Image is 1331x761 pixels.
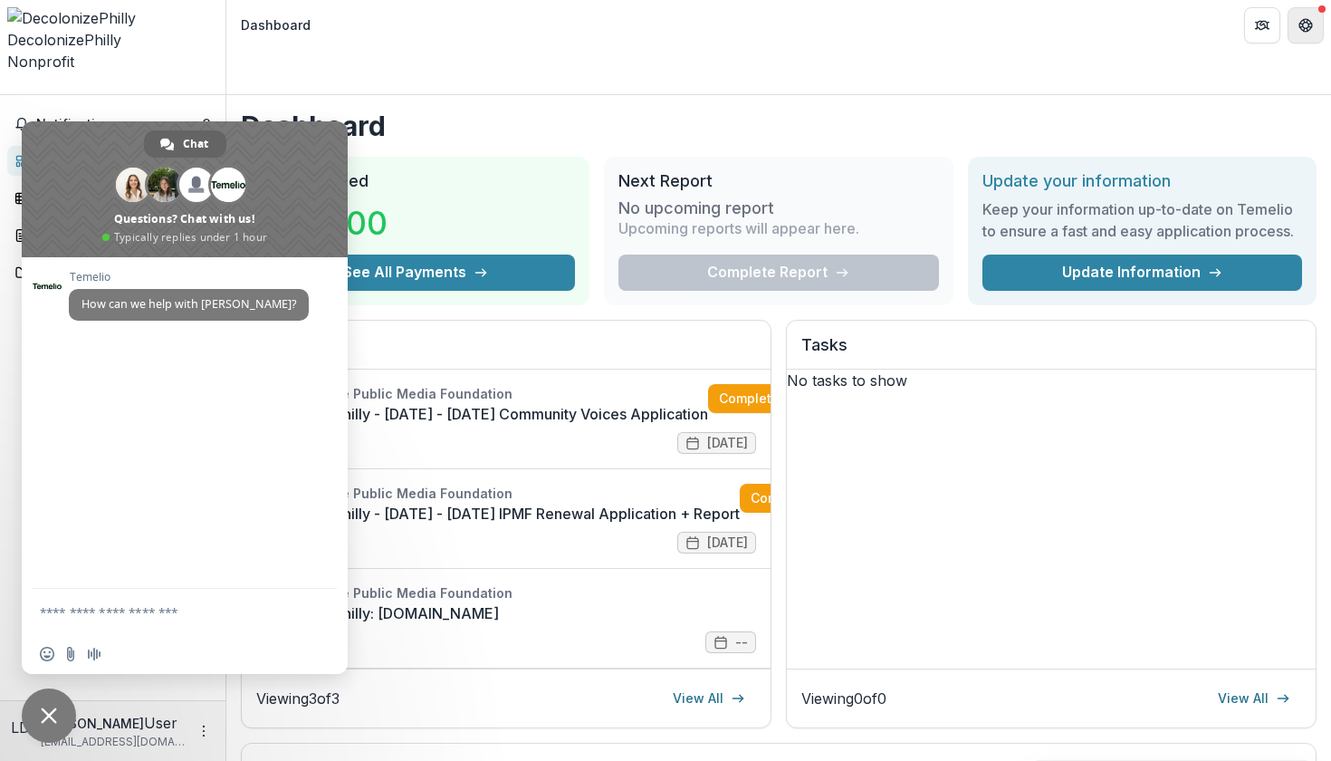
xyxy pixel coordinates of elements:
[7,53,74,71] span: Nonprofit
[740,484,844,513] a: Complete
[11,717,34,738] div: Lakesha Datts
[7,146,218,176] a: Dashboard
[7,257,218,287] a: Documents
[255,255,575,291] button: See All Payments
[255,171,575,191] h2: Total Awarded
[982,198,1302,242] h3: Keep your information up-to-date on Temelio to ensure a fast and easy application process.
[41,734,186,750] p: [EMAIL_ADDRESS][DOMAIN_NAME]
[982,255,1302,291] a: Update Information
[1207,684,1301,713] a: View All
[1288,7,1324,43] button: Get Help
[7,220,218,250] a: Proposals
[22,689,76,743] div: Close chat
[144,130,226,158] div: Chat
[256,335,756,370] h2: Proposals
[69,271,309,284] span: Temelio
[36,117,203,132] span: Notifications
[618,171,938,191] h2: Next Report
[7,29,218,51] div: DecolonizePhilly
[618,198,774,218] h3: No upcoming report
[7,110,218,139] button: Notifications3
[7,183,218,213] a: Tasks
[256,602,756,624] a: DecolonizePhilly: [DOMAIN_NAME]
[708,384,812,413] a: Complete
[40,604,290,621] textarea: Compose your message...
[41,714,144,733] p: [PERSON_NAME]
[81,296,296,312] span: How can we help with [PERSON_NAME]?
[241,110,1317,142] h1: Dashboard
[7,7,218,29] img: DecolonizePhilly
[241,15,311,34] div: Dashboard
[203,116,211,131] span: 3
[256,688,340,709] p: Viewing 3 of 3
[801,335,1301,370] h2: Tasks
[144,712,177,734] p: User
[982,171,1302,191] h2: Update your information
[234,12,318,38] nav: breadcrumb
[183,130,208,158] span: Chat
[801,688,886,709] p: Viewing 0 of 0
[1244,7,1280,43] button: Partners
[618,217,859,239] p: Upcoming reports will appear here.
[40,647,54,661] span: Insert an emoji
[63,647,78,661] span: Send a file
[87,647,101,661] span: Audio message
[662,684,756,713] a: View All
[256,503,740,525] a: DecolonizePhilly - [DATE] - [DATE] IPMF Renewal Application + Report
[193,720,215,742] button: More
[787,370,1316,391] p: No tasks to show
[256,403,708,425] a: DecolonizePhilly - [DATE] - [DATE] Community Voices Application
